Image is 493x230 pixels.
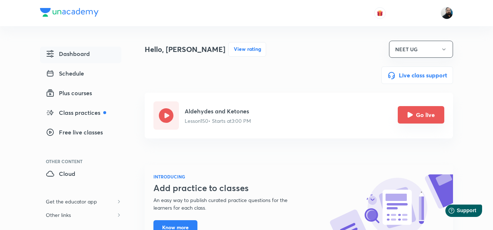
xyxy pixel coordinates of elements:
span: Free live classes [46,128,103,137]
p: Lesson 150 • Starts at 3:00 PM [185,117,251,125]
a: Company Logo [40,8,99,19]
span: Schedule [46,69,84,78]
a: Schedule [40,66,121,83]
a: Plus courses [40,86,121,102]
h6: Other links [40,208,77,222]
a: Class practices [40,105,121,122]
h4: Hello, [PERSON_NAME] [145,44,225,55]
p: An easy way to publish curated practice questions for the learners for each class. [153,196,305,211]
h6: INTRODUCING [153,173,305,180]
button: Go live [398,106,444,124]
a: Free live classes [40,125,121,142]
img: Sumit Kumar Agrawal [441,7,453,19]
a: Cloud [40,166,121,183]
a: Dashboard [40,47,121,63]
div: Other Content [46,159,121,164]
span: Class practices [46,108,106,117]
h6: Get the educator app [40,195,103,208]
iframe: Help widget launcher [428,202,485,222]
h5: Aldehydes and Ketones [185,107,251,116]
h3: Add practice to classes [153,183,305,193]
span: Cloud [46,169,75,178]
button: Live class support [381,66,453,84]
span: Dashboard [46,49,90,58]
button: View rating [228,42,266,57]
img: Company Logo [40,8,99,17]
img: avatar [377,10,383,16]
span: Plus courses [46,89,92,97]
button: avatar [374,7,386,19]
button: NEET UG [389,41,453,58]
